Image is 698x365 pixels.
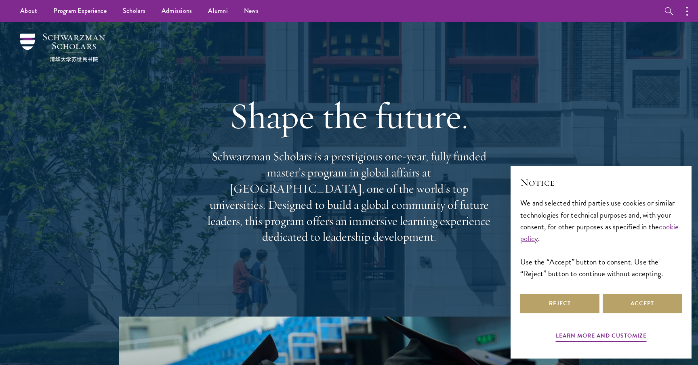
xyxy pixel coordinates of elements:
button: Learn more and customize [556,331,647,343]
img: Schwarzman Scholars [20,34,105,62]
p: Schwarzman Scholars is a prestigious one-year, fully funded master’s program in global affairs at... [204,149,494,245]
a: cookie policy [520,221,679,244]
button: Accept [603,294,682,313]
h2: Notice [520,176,682,189]
div: We and selected third parties use cookies or similar technologies for technical purposes and, wit... [520,197,682,279]
button: Reject [520,294,599,313]
h1: Shape the future. [204,93,494,138]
